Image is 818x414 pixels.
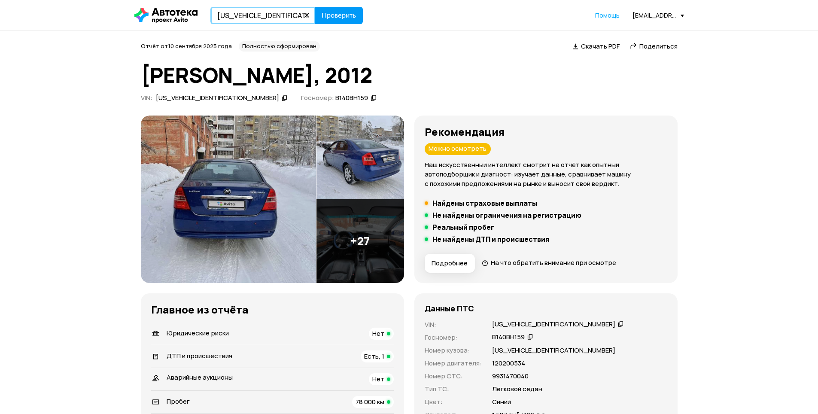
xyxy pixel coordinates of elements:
[167,397,190,406] span: Пробег
[372,329,384,338] span: Нет
[167,329,229,338] span: Юридические риски
[322,12,356,19] span: Проверить
[425,143,491,155] div: Можно осмотреть
[432,223,494,231] h5: Реальный пробег
[425,254,475,273] button: Подробнее
[372,374,384,384] span: Нет
[482,258,617,267] a: На что обратить внимание при осмотре
[141,42,232,50] span: Отчёт от 10 сентября 2025 года
[491,258,616,267] span: На что обратить внимание при осмотре
[492,320,615,329] div: [US_VEHICLE_IDENTIFICATION_NUMBER]
[432,211,581,219] h5: Не найдены ограничения на регистрацию
[492,371,529,381] p: 9931470040
[151,304,394,316] h3: Главное из отчёта
[335,94,368,103] div: В140ВН159
[425,160,667,189] p: Наш искусственный интеллект смотрит на отчёт как опытный автоподборщик и диагност: изучает данные...
[167,373,233,382] span: Аварийные аукционы
[630,42,678,51] a: Поделиться
[425,371,482,381] p: Номер СТС :
[432,259,468,268] span: Подробнее
[573,42,620,51] a: Скачать PDF
[141,93,152,102] span: VIN :
[595,11,620,20] a: Помощь
[639,42,678,51] span: Поделиться
[167,351,232,360] span: ДТП и происшествия
[581,42,620,51] span: Скачать PDF
[425,346,482,355] p: Номер кузова :
[492,333,525,342] div: В140ВН159
[492,397,511,407] p: Синий
[356,397,384,406] span: 78 000 км
[492,346,615,355] p: [US_VEHICLE_IDENTIFICATION_NUMBER]
[425,333,482,342] p: Госномер :
[492,359,525,368] p: 120200534
[492,384,542,394] p: Легковой седан
[425,359,482,368] p: Номер двигателя :
[425,384,482,394] p: Тип ТС :
[301,93,334,102] span: Госномер:
[595,11,620,19] span: Помощь
[425,320,482,329] p: VIN :
[239,41,320,52] div: Полностью сформирован
[432,235,549,244] h5: Не найдены ДТП и происшествия
[425,304,474,313] h4: Данные ПТС
[315,7,363,24] button: Проверить
[425,126,667,138] h3: Рекомендация
[633,11,684,19] div: [EMAIL_ADDRESS][DOMAIN_NAME]
[364,352,384,361] span: Есть, 1
[141,64,678,87] h1: [PERSON_NAME], 2012
[156,94,279,103] div: [US_VEHICLE_IDENTIFICATION_NUMBER]
[432,199,537,207] h5: Найдены страховые выплаты
[210,7,315,24] input: VIN, госномер, номер кузова
[425,397,482,407] p: Цвет :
